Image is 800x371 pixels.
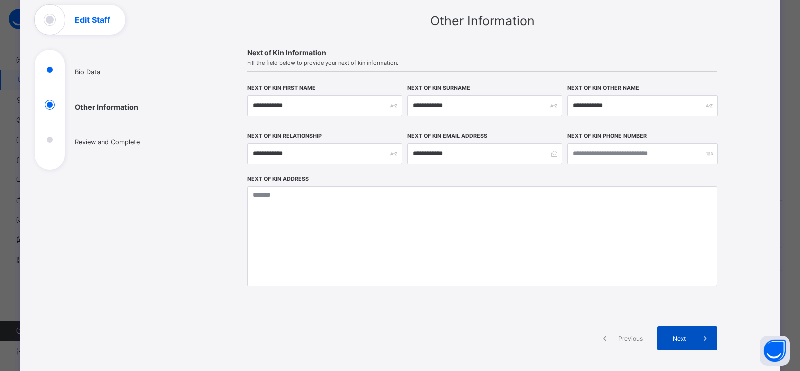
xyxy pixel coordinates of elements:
[567,85,639,91] label: Next of Kin Other Name
[247,133,322,139] label: Next of Kin Relationship
[407,133,487,139] label: Next of Kin Email Address
[665,335,693,342] span: Next
[760,336,790,366] button: Open asap
[617,335,644,342] span: Previous
[247,85,316,91] label: Next of Kin First Name
[430,13,535,28] span: Other Information
[247,59,717,66] span: Fill the field below to provide your next of kin information.
[247,48,717,57] span: Next of Kin Information
[75,16,110,24] h1: Edit Staff
[247,176,309,182] label: Next of Kin Address
[567,133,647,139] label: Next of Kin Phone Number
[407,85,470,91] label: Next of Kin Surname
